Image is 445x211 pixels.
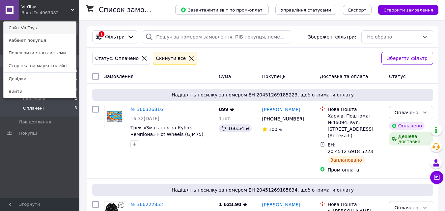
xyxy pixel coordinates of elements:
[4,34,76,47] a: Кабінет покупця
[130,116,159,121] span: 16:32[DATE]
[343,5,372,15] button: Експорт
[430,171,443,184] button: Чат з покупцем
[181,7,264,13] span: Завантажити звіт по пром-оплаті
[328,167,384,173] div: Пром-оплата
[104,106,125,127] img: Фото товару
[372,7,438,12] a: Створити замовлення
[4,85,76,98] a: Вийти
[4,22,76,34] a: Сайт VinToys
[328,106,384,113] div: Нова Пошта
[219,74,231,79] span: Cума
[219,116,232,121] span: 1 шт.
[130,107,163,112] a: № 366326816
[99,6,166,14] h1: Список замовлень
[381,52,433,65] button: Зберегти фільтр
[262,74,286,79] span: Покупець
[175,5,269,15] button: Завантажити звіт по пром-оплаті
[72,96,77,102] span: 42
[19,119,51,125] span: Повідомлення
[21,10,49,16] div: Ваш ID: 4063082
[4,47,76,59] a: Перевірити стан системи
[262,106,300,113] a: [PERSON_NAME]
[281,8,331,13] span: Управління статусами
[95,92,431,98] span: Надішліть посилку за номером ЕН 20451269185223, щоб отримати оплату
[104,74,133,79] span: Замовлення
[275,5,336,15] button: Управління статусами
[130,202,163,207] a: № 366222852
[262,201,300,208] a: [PERSON_NAME]
[328,201,384,208] div: Нова Пошта
[387,55,428,62] span: Зберегти фільтр
[308,34,356,40] span: Збережені фільтри:
[219,202,247,207] span: 1 628.90 ₴
[320,74,368,79] span: Доставка та оплата
[389,132,433,145] div: Дешева доставка
[95,187,431,193] span: Надішліть посилку за номером ЕН 20451269185834, щоб отримати оплату
[75,105,77,111] span: 3
[328,156,365,164] div: Заплановано
[154,55,187,62] div: Cкинути все
[21,4,71,10] span: VinToys
[105,34,125,40] span: Фільтри
[389,122,425,130] div: Оплачено
[395,109,420,116] div: Оплачено
[269,127,282,132] span: 100%
[94,55,140,62] div: Статус: Оплачено
[4,73,76,85] a: Довідка
[383,8,433,13] span: Створити замовлення
[389,74,406,79] span: Статус
[4,60,76,72] a: Сторінка на маркетплейсі
[23,96,45,102] span: Скасовані
[328,142,373,154] span: ЕН: 20 4512 6918 5223
[219,107,234,112] span: 899 ₴
[367,33,420,40] div: Не обрано
[328,113,384,139] div: Харків, Поштомат №46094: вул. [STREET_ADDRESS] (Аптека+)
[261,114,306,123] div: [PHONE_NUMBER]
[378,5,438,15] button: Створити замовлення
[219,124,252,132] div: 166.54 ₴
[143,30,291,43] input: Пошук за номером замовлення, ПІБ покупця, номером телефону, Email, номером накладної
[348,8,367,13] span: Експорт
[130,125,204,137] a: Трек «Змагання за Кубок Чемпіона» Hot Wheels (GJM75)
[19,130,37,136] span: Покупці
[23,105,44,111] span: Оплачені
